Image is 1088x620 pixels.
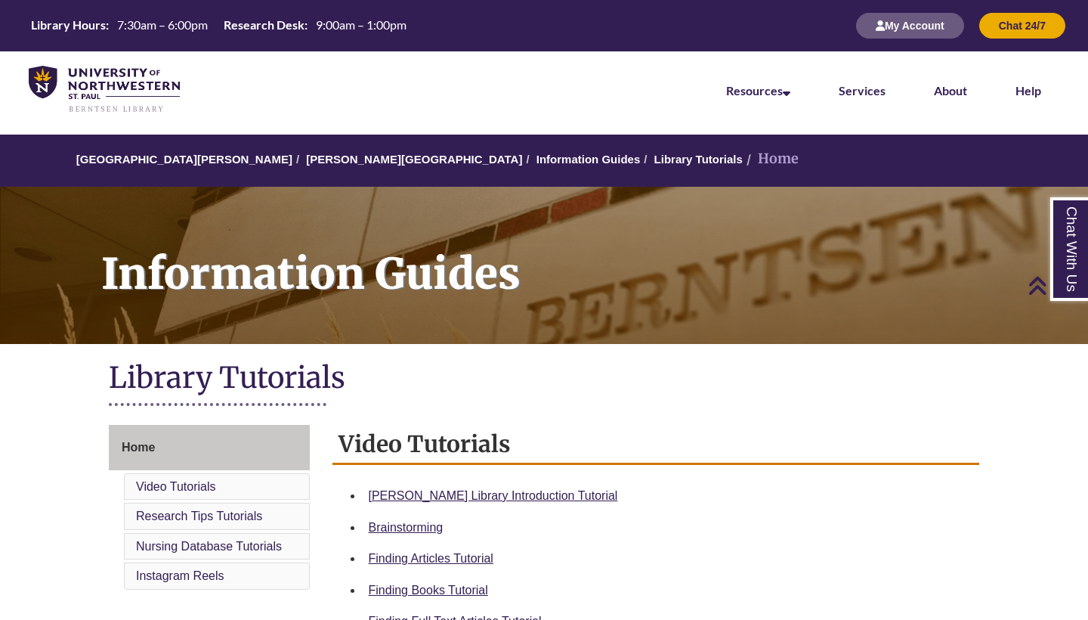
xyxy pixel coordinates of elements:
[839,83,886,98] a: Services
[25,17,413,35] a: Hours Today
[856,19,964,32] a: My Account
[979,13,1065,39] button: Chat 24/7
[654,153,743,166] a: Library Tutorials
[136,569,224,582] a: Instagram Reels
[29,66,180,113] img: UNWSP Library Logo
[109,425,310,593] div: Guide Page Menu
[369,489,618,502] a: [PERSON_NAME] Library Introduction Tutorial
[726,83,790,98] a: Resources
[136,510,262,522] a: Research Tips Tutorials
[25,17,413,33] table: Hours Today
[85,187,1088,324] h1: Information Guides
[536,153,641,166] a: Information Guides
[109,359,979,399] h1: Library Tutorials
[316,17,406,32] span: 9:00am – 1:00pm
[934,83,967,98] a: About
[25,17,111,33] th: Library Hours:
[332,425,980,465] h2: Video Tutorials
[743,148,799,170] li: Home
[136,480,216,493] a: Video Tutorials
[117,17,208,32] span: 7:30am – 6:00pm
[122,441,155,454] span: Home
[1015,83,1041,98] a: Help
[306,153,522,166] a: [PERSON_NAME][GEOGRAPHIC_DATA]
[369,584,488,597] a: Finding Books Tutorial
[369,552,493,565] a: Finding Articles Tutorial
[76,153,292,166] a: [GEOGRAPHIC_DATA][PERSON_NAME]
[979,19,1065,32] a: Chat 24/7
[109,425,310,470] a: Home
[369,521,444,534] a: Brainstorming
[136,540,282,553] a: Nursing Database Tutorials
[856,13,964,39] button: My Account
[1028,275,1084,296] a: Back to Top
[218,17,310,33] th: Research Desk:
